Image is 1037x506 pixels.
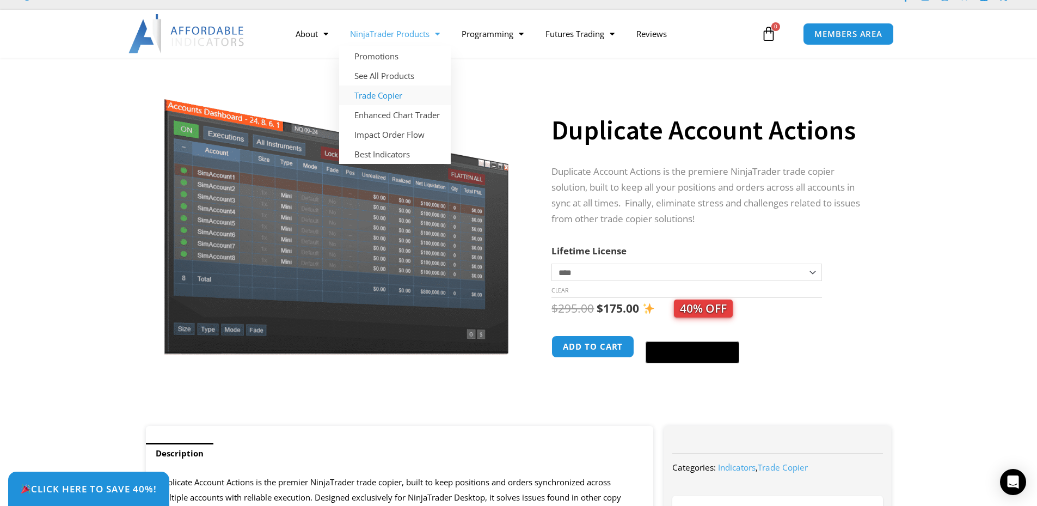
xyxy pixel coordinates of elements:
[339,66,451,86] a: See All Products
[128,14,246,53] img: LogoAI | Affordable Indicators – NinjaTrader
[339,105,451,125] a: Enhanced Chart Trader
[551,245,627,257] label: Lifetime License
[597,301,603,316] span: $
[339,21,451,46] a: NinjaTrader Products
[643,303,654,314] img: ✨
[551,111,869,149] h1: Duplicate Account Actions
[718,462,756,473] a: Indicators
[814,30,882,38] span: MEMBERS AREA
[1000,469,1026,495] div: Open Intercom Messenger
[745,18,793,50] a: 0
[758,462,808,473] a: Trade Copier
[646,342,739,363] button: Buy with GPay
[551,301,558,316] span: $
[535,21,625,46] a: Futures Trading
[718,462,808,473] span: ,
[8,472,169,506] a: 🎉Click Here to save 40%!
[771,22,780,31] span: 0
[551,336,634,358] button: Add to cart
[643,334,741,335] iframe: Secure express checkout frame
[285,21,758,46] nav: Menu
[451,21,535,46] a: Programming
[339,46,451,66] a: Promotions
[339,144,451,164] a: Best Indicators
[21,484,30,493] img: 🎉
[597,301,639,316] bdi: 175.00
[339,46,451,164] ul: NinjaTrader Products
[21,484,157,493] span: Click Here to save 40%!
[625,21,678,46] a: Reviews
[339,125,451,144] a: Impact Order Flow
[551,301,594,316] bdi: 295.00
[339,86,451,105] a: Trade Copier
[285,21,339,46] a: About
[551,164,869,227] p: Duplicate Account Actions is the premiere NinjaTrader trade copier solution, built to keep all yo...
[803,23,894,45] a: MEMBERS AREA
[146,443,213,464] a: Description
[551,286,568,294] a: Clear options
[672,462,716,473] span: Categories:
[551,372,869,382] iframe: PayPal Message 1
[674,300,733,318] span: 40% OFF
